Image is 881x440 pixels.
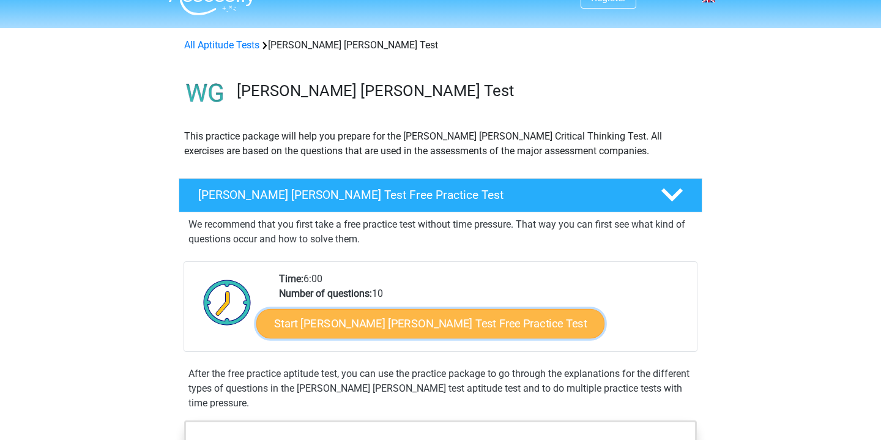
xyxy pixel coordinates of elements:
b: Time: [279,273,303,285]
p: We recommend that you first take a free practice test without time pressure. That way you can fir... [188,217,693,247]
div: [PERSON_NAME] [PERSON_NAME] Test [179,38,702,53]
b: Number of questions: [279,288,372,299]
a: [PERSON_NAME] [PERSON_NAME] Test Free Practice Test [174,178,707,212]
p: This practice package will help you prepare for the [PERSON_NAME] [PERSON_NAME] Critical Thinking... [184,129,697,158]
h4: [PERSON_NAME] [PERSON_NAME] Test Free Practice Test [198,188,641,202]
div: After the free practice aptitude test, you can use the practice package to go through the explana... [184,367,697,411]
h3: [PERSON_NAME] [PERSON_NAME] Test [237,81,693,100]
div: 6:00 10 [270,272,696,351]
a: Start [PERSON_NAME] [PERSON_NAME] Test Free Practice Test [256,309,604,338]
img: Clock [196,272,258,333]
a: All Aptitude Tests [184,39,259,51]
img: watson glaser test [179,67,231,119]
